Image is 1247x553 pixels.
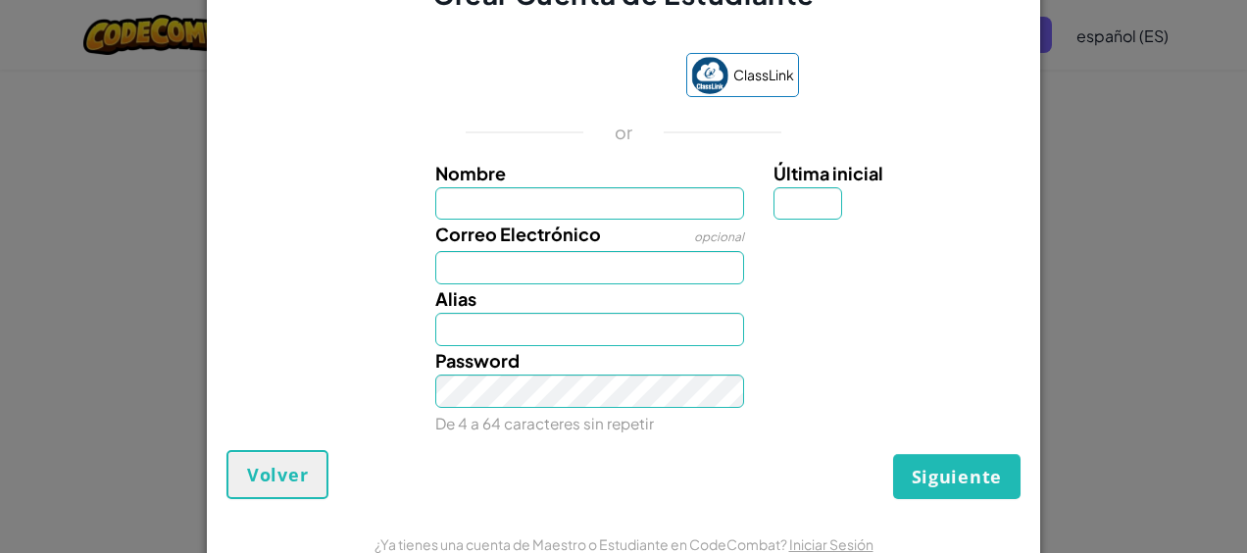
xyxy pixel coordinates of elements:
span: ¿Ya tienes una cuenta de Maestro o Estudiante en CodeCombat? [374,535,789,553]
span: Correo Electrónico [435,223,601,245]
span: Última inicial [773,162,883,184]
span: Siguiente [912,465,1002,488]
span: Password [435,349,520,372]
span: Volver [247,463,308,486]
span: ClassLink [733,61,794,89]
span: Nombre [435,162,506,184]
span: Alias [435,287,476,310]
p: or [615,121,633,144]
iframe: Botón Iniciar sesión con Google [438,55,676,98]
iframe: Cuadro de diálogo Iniciar sesión con Google [844,20,1227,236]
button: Volver [226,450,328,499]
small: De 4 a 64 caracteres sin repetir [435,414,654,432]
img: classlink-logo-small.png [691,57,728,94]
a: Iniciar Sesión [789,535,873,553]
button: Siguiente [893,454,1021,499]
span: opcional [694,229,744,244]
